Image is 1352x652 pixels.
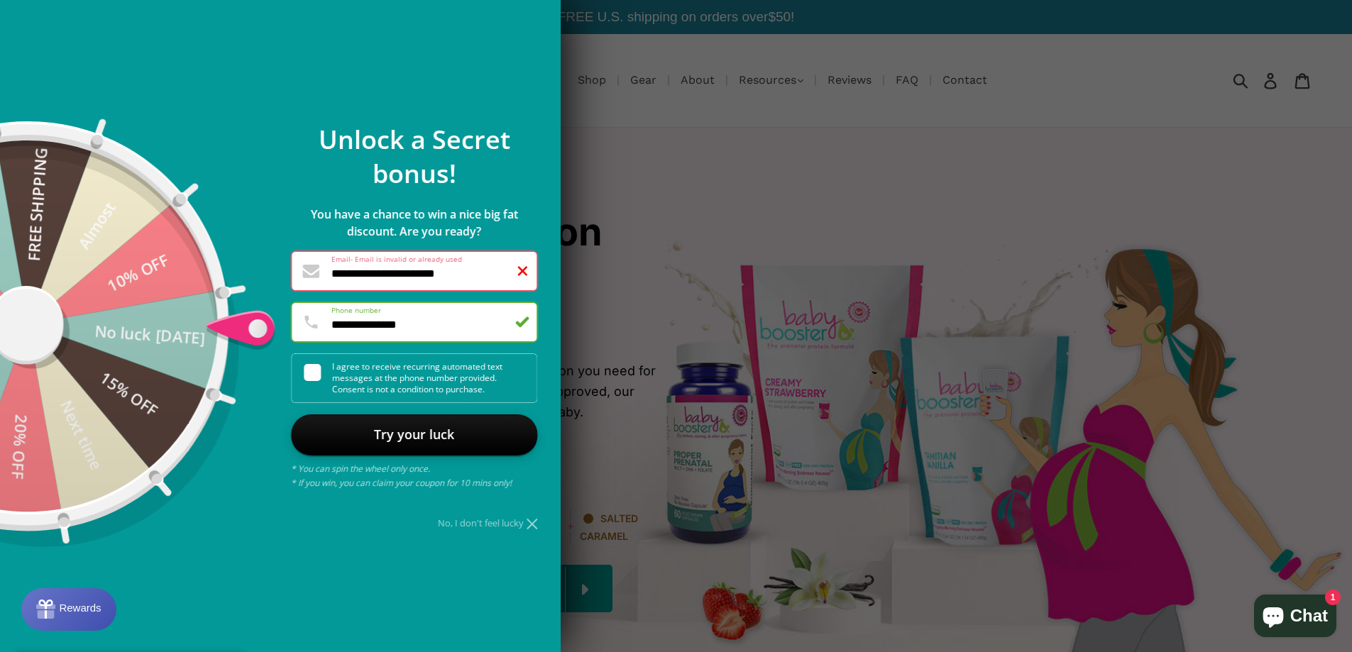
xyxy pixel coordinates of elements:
label: Email [331,255,462,263]
span: Rewards [38,13,79,26]
p: You have a chance to win a nice big fat discount. Are you ready? [291,206,537,240]
inbox-online-store-chat: Shopify online store chat [1250,595,1341,641]
p: Unlock a Secret bonus! [291,123,537,191]
div: No, I don't feel lucky [291,519,537,528]
div: Try your luck [291,414,537,454]
p: * You can spin the wheel only once. [291,462,537,476]
p: * If you win, you can claim your coupon for 10 mins only! [291,476,537,490]
button: Rewards [21,588,116,631]
span: - Email is invalid or already used [351,254,462,264]
label: Phone number [331,306,381,314]
div: I agree to receive recurring automated text messages at the phone number provided. Consent is not... [304,354,537,402]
